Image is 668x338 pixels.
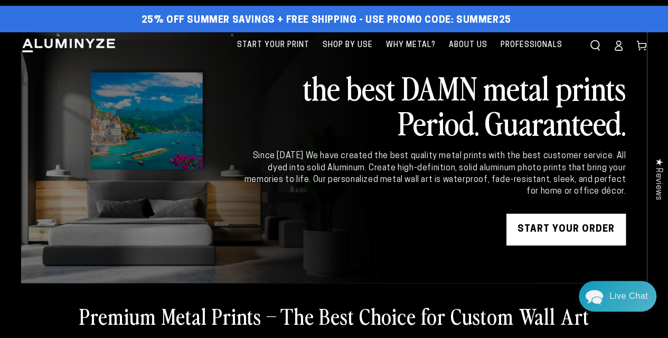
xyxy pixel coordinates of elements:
a: Professionals [495,32,568,58]
a: START YOUR Order [506,214,626,245]
img: Aluminyze [21,38,116,53]
div: Since [DATE] We have created the best quality metal prints with the best customer service. All dy... [242,150,626,198]
span: 25% off Summer Savings + Free Shipping - Use Promo Code: SUMMER25 [142,15,511,26]
div: Click to open Judge.me floating reviews tab [648,150,668,208]
span: Start Your Print [237,39,309,52]
a: About Us [444,32,493,58]
span: Shop By Use [323,39,373,52]
a: Shop By Use [317,32,378,58]
a: Start Your Print [232,32,315,58]
span: Why Metal? [386,39,436,52]
h2: Premium Metal Prints – The Best Choice for Custom Wall Art [79,302,589,330]
summary: Search our site [584,34,607,57]
div: Chat widget toggle [579,281,656,312]
div: Contact Us Directly [609,281,648,312]
span: About Us [449,39,487,52]
h2: the best DAMN metal prints Period. Guaranteed. [242,70,626,140]
a: Why Metal? [381,32,441,58]
span: Professionals [501,39,562,52]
